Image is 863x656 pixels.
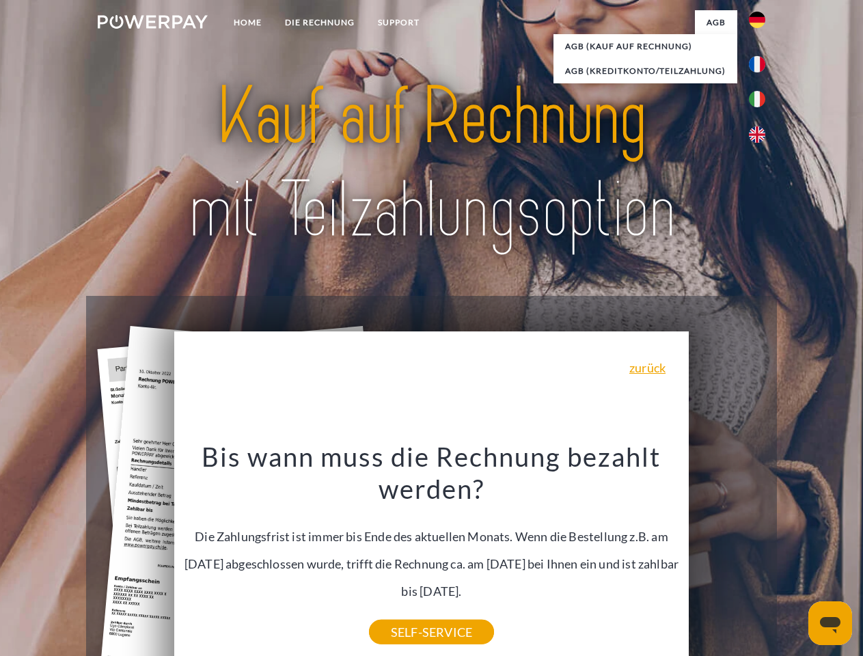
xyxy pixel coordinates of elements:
[182,440,681,506] h3: Bis wann muss die Rechnung bezahlt werden?
[629,361,666,374] a: zurück
[131,66,732,262] img: title-powerpay_de.svg
[98,15,208,29] img: logo-powerpay-white.svg
[553,59,737,83] a: AGB (Kreditkonto/Teilzahlung)
[369,620,494,644] a: SELF-SERVICE
[553,34,737,59] a: AGB (Kauf auf Rechnung)
[182,440,681,632] div: Die Zahlungsfrist ist immer bis Ende des aktuellen Monats. Wenn die Bestellung z.B. am [DATE] abg...
[808,601,852,645] iframe: Schaltfläche zum Öffnen des Messaging-Fensters
[749,126,765,143] img: en
[749,56,765,72] img: fr
[749,12,765,28] img: de
[366,10,431,35] a: SUPPORT
[695,10,737,35] a: agb
[749,91,765,107] img: it
[222,10,273,35] a: Home
[273,10,366,35] a: DIE RECHNUNG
